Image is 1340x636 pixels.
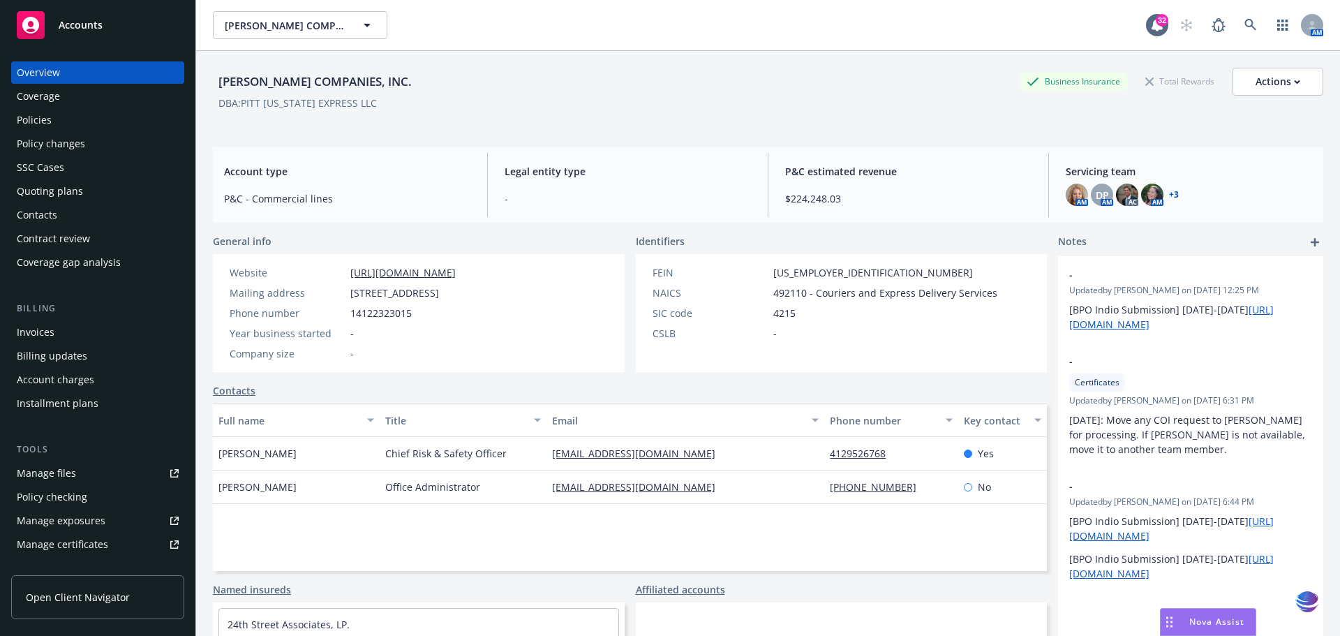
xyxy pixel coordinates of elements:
span: - [505,191,751,206]
a: Start snowing [1172,11,1200,39]
div: Manage certificates [17,533,108,556]
a: Contract review [11,228,184,250]
div: Contract review [17,228,90,250]
div: Company size [230,346,345,361]
span: [PERSON_NAME] [218,446,297,461]
button: Phone number [824,404,958,437]
span: - [773,326,777,341]
span: Office Administrator [385,480,480,494]
div: Quoting plans [17,180,83,202]
a: add [1306,234,1323,251]
a: Manage files [11,462,184,485]
div: NAICS [653,286,768,300]
div: Actions [1256,68,1300,95]
span: Accounts [59,20,103,31]
a: Contacts [11,204,184,226]
a: [EMAIL_ADDRESS][DOMAIN_NAME] [552,480,727,494]
div: Invoices [17,321,54,343]
a: [PHONE_NUMBER] [830,480,928,494]
span: Updated by [PERSON_NAME] on [DATE] 12:25 PM [1069,284,1312,297]
a: Policy changes [11,133,184,155]
div: Billing [11,302,184,316]
div: SIC code [653,306,768,320]
span: - [350,346,354,361]
div: -CertificatesUpdatedby [PERSON_NAME] on [DATE] 6:31 PM[DATE]: Move any COI request to [PERSON_NAM... [1058,343,1323,468]
a: Named insureds [213,582,291,597]
span: Certificates [1075,376,1119,389]
div: Overview [17,61,60,84]
span: Notes [1058,234,1087,251]
a: Report a Bug [1205,11,1233,39]
div: 32 [1156,14,1168,27]
span: - [1069,267,1276,282]
span: No [978,480,991,494]
span: Open Client Navigator [26,590,130,605]
span: P&C estimated revenue [785,164,1032,179]
a: Account charges [11,369,184,391]
div: Website [230,265,345,280]
div: Full name [218,413,359,428]
div: Phone number [830,413,937,428]
span: Updated by [PERSON_NAME] on [DATE] 6:31 PM [1069,394,1312,407]
div: Account charges [17,369,94,391]
span: Nova Assist [1189,616,1244,628]
button: Email [546,404,824,437]
div: DBA: PITT [US_STATE] EXPRESS LLC [218,96,377,110]
div: -Updatedby [PERSON_NAME] on [DATE] 12:25 PM[BPO Indio Submission] [DATE]-[DATE][URL][DOMAIN_NAME] [1058,256,1323,343]
span: Identifiers [636,234,685,249]
img: photo [1116,184,1138,206]
a: [URL][DOMAIN_NAME] [350,266,456,279]
a: Accounts [11,6,184,45]
span: 492110 - Couriers and Express Delivery Services [773,286,997,300]
a: Manage exposures [11,510,184,532]
span: [STREET_ADDRESS] [350,286,439,300]
div: CSLB [653,326,768,341]
button: [PERSON_NAME] COMPANIES, INC. [213,11,387,39]
a: [EMAIL_ADDRESS][DOMAIN_NAME] [552,447,727,460]
button: Key contact [958,404,1047,437]
img: svg+xml;base64,PHN2ZyB3aWR0aD0iMzQiIGhlaWdodD0iMzQiIHZpZXdCb3g9IjAgMCAzNCAzNCIgZmlsbD0ibm9uZSIgeG... [1295,589,1319,615]
span: $224,248.03 [785,191,1032,206]
a: Switch app [1269,11,1297,39]
div: Title [385,413,526,428]
p: [BPO Indio Submission] [DATE]-[DATE] [1069,514,1312,543]
button: Nova Assist [1160,608,1256,636]
a: +3 [1169,191,1179,199]
span: Servicing team [1066,164,1312,179]
div: Year business started [230,326,345,341]
div: Total Rewards [1138,73,1221,90]
a: Policy checking [11,486,184,508]
span: [PERSON_NAME] COMPANIES, INC. [225,18,345,33]
div: Key contact [964,413,1026,428]
a: Overview [11,61,184,84]
span: 4215 [773,306,796,320]
span: Chief Risk & Safety Officer [385,446,507,461]
a: Billing updates [11,345,184,367]
div: Email [552,413,803,428]
div: Manage files [17,462,76,485]
a: Search [1237,11,1265,39]
span: Legal entity type [505,164,751,179]
span: DP [1096,188,1109,202]
div: -Updatedby [PERSON_NAME] on [DATE] 6:44 PM[BPO Indio Submission] [DATE]-[DATE][URL][DOMAIN_NAME][... [1058,468,1323,592]
div: Phone number [230,306,345,320]
a: Invoices [11,321,184,343]
a: Installment plans [11,392,184,415]
span: - [1069,479,1276,494]
span: P&C - Commercial lines [224,191,470,206]
span: [PERSON_NAME] [218,480,297,494]
a: Manage certificates [11,533,184,556]
button: Actions [1233,68,1323,96]
a: SSC Cases [11,156,184,179]
div: Mailing address [230,286,345,300]
a: Manage claims [11,557,184,579]
a: Quoting plans [11,180,184,202]
div: Billing updates [17,345,87,367]
div: Manage exposures [17,510,105,532]
a: Coverage [11,85,184,108]
div: Drag to move [1161,609,1178,635]
a: Contacts [213,383,255,398]
button: Full name [213,404,380,437]
span: - [1069,354,1276,369]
